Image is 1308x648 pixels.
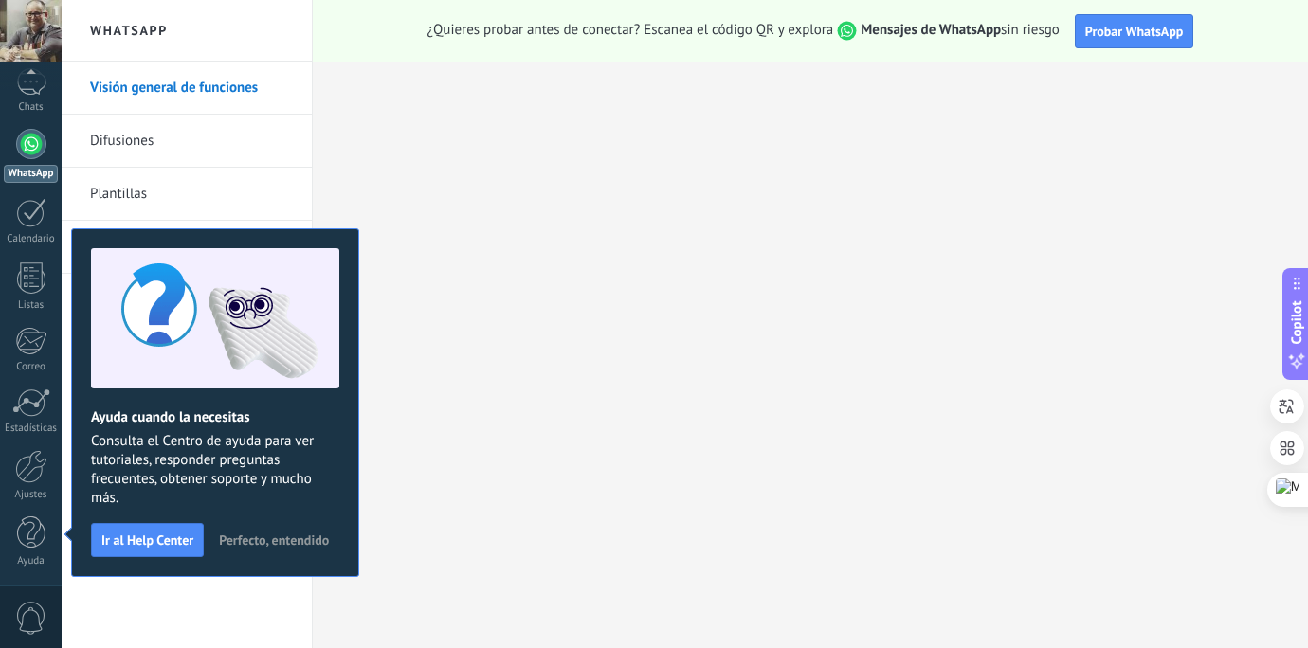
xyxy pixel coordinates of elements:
[4,233,59,245] div: Calendario
[91,408,339,426] h2: Ayuda cuando la necesitas
[219,533,329,547] span: Perfecto, entendido
[101,533,193,547] span: Ir al Help Center
[4,489,59,501] div: Ajustes
[62,115,312,168] li: Difusiones
[4,165,58,183] div: WhatsApp
[90,62,293,115] a: Visión general de funciones
[62,221,312,274] li: Bots
[91,523,204,557] button: Ir al Help Center
[210,526,337,554] button: Perfecto, entendido
[90,115,293,168] a: Difusiones
[4,299,59,312] div: Listas
[62,168,312,221] li: Plantillas
[1287,301,1306,345] span: Copilot
[4,423,59,435] div: Estadísticas
[1075,14,1194,48] button: Probar WhatsApp
[4,101,59,114] div: Chats
[4,555,59,567] div: Ayuda
[1085,23,1184,40] span: Probar WhatsApp
[427,21,1060,41] span: ¿Quieres probar antes de conectar? Escanea el código QR y explora sin riesgo
[861,21,1001,39] strong: Mensajes de WhatsApp
[90,221,293,274] a: Bots
[62,62,312,115] li: Visión general de funciones
[91,432,339,508] span: Consulta el Centro de ayuda para ver tutoriales, responder preguntas frecuentes, obtener soporte ...
[90,168,293,221] a: Plantillas
[4,361,59,373] div: Correo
